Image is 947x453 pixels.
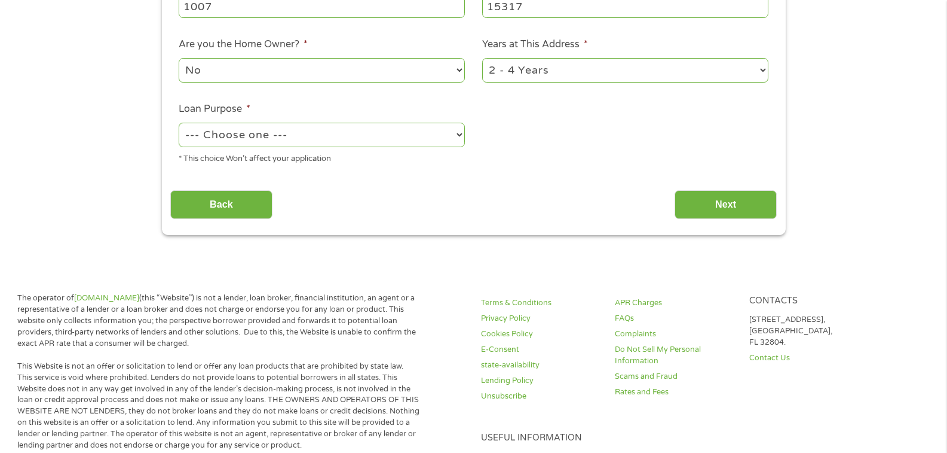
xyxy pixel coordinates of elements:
input: Back [170,190,272,220]
a: Privacy Policy [481,313,600,324]
a: Contact Us [749,352,869,364]
a: Do Not Sell My Personal Information [615,344,734,367]
a: APR Charges [615,297,734,309]
a: E-Consent [481,344,600,355]
h4: Contacts [749,296,869,307]
a: Scams and Fraud [615,371,734,382]
label: Years at This Address [482,38,588,51]
a: FAQs [615,313,734,324]
a: Unsubscribe [481,391,600,402]
label: Are you the Home Owner? [179,38,308,51]
label: Loan Purpose [179,103,250,115]
a: Terms & Conditions [481,297,600,309]
a: Rates and Fees [615,387,734,398]
div: * This choice Won’t affect your application [179,149,465,165]
p: [STREET_ADDRESS], [GEOGRAPHIC_DATA], FL 32804. [749,314,869,348]
a: [DOMAIN_NAME] [74,293,139,303]
h4: Useful Information [481,433,869,444]
a: Lending Policy [481,375,600,387]
a: Cookies Policy [481,329,600,340]
a: Complaints [615,329,734,340]
input: Next [675,190,777,220]
p: The operator of (this “Website”) is not a lender, loan broker, financial institution, an agent or... [17,293,420,349]
a: state-availability [481,360,600,371]
p: This Website is not an offer or solicitation to lend or offer any loan products that are prohibit... [17,361,420,451]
